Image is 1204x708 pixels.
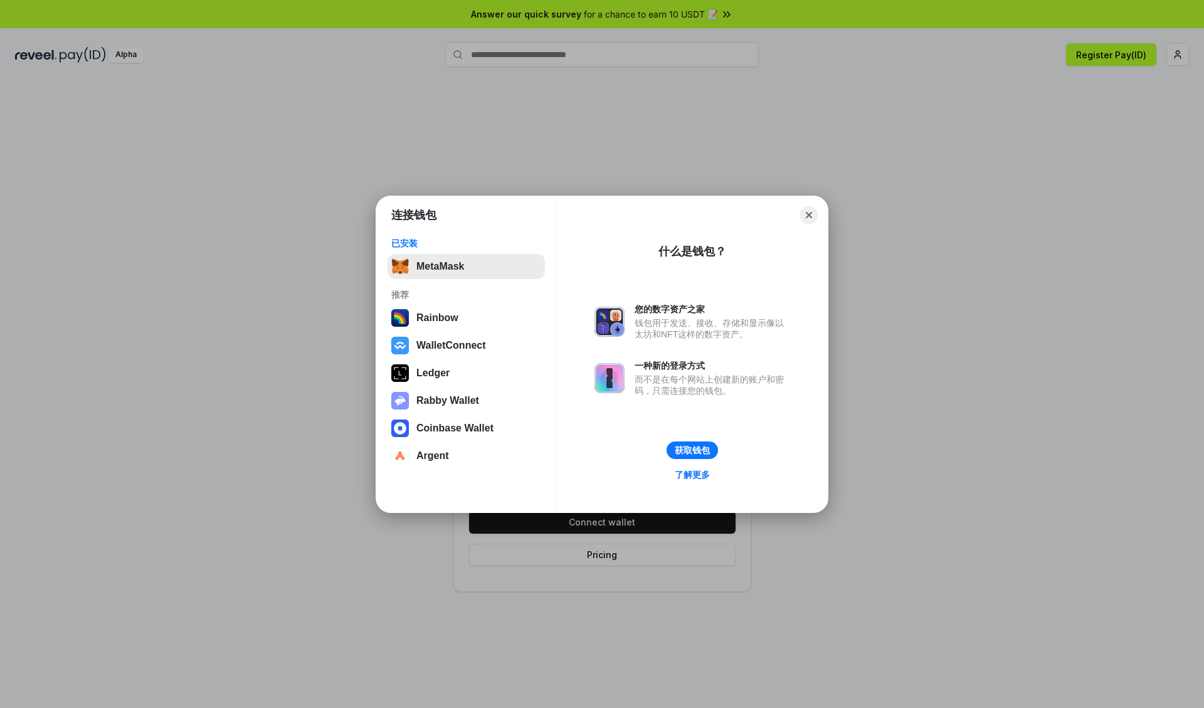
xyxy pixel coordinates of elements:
[635,374,790,396] div: 而不是在每个网站上创建新的账户和密码，只需连接您的钱包。
[416,340,486,351] div: WalletConnect
[594,307,625,337] img: svg+xml,%3Csvg%20xmlns%3D%22http%3A%2F%2Fwww.w3.org%2F2000%2Fsvg%22%20fill%3D%22none%22%20viewBox...
[416,367,450,379] div: Ledger
[635,317,790,340] div: 钱包用于发送、接收、存储和显示像以太坊和NFT这样的数字资产。
[388,254,545,279] button: MetaMask
[667,441,718,459] button: 获取钱包
[675,469,710,480] div: 了解更多
[391,289,541,300] div: 推荐
[391,364,409,382] img: svg+xml,%3Csvg%20xmlns%3D%22http%3A%2F%2Fwww.w3.org%2F2000%2Fsvg%22%20width%3D%2228%22%20height%3...
[391,309,409,327] img: svg+xml,%3Csvg%20width%3D%22120%22%20height%3D%22120%22%20viewBox%3D%220%200%20120%20120%22%20fil...
[391,337,409,354] img: svg+xml,%3Csvg%20width%3D%2228%22%20height%3D%2228%22%20viewBox%3D%220%200%2028%2028%22%20fill%3D...
[416,261,464,272] div: MetaMask
[388,333,545,358] button: WalletConnect
[391,420,409,437] img: svg+xml,%3Csvg%20width%3D%2228%22%20height%3D%2228%22%20viewBox%3D%220%200%2028%2028%22%20fill%3D...
[391,447,409,465] img: svg+xml,%3Csvg%20width%3D%2228%22%20height%3D%2228%22%20viewBox%3D%220%200%2028%2028%22%20fill%3D...
[388,443,545,468] button: Argent
[416,395,479,406] div: Rabby Wallet
[391,392,409,409] img: svg+xml,%3Csvg%20xmlns%3D%22http%3A%2F%2Fwww.w3.org%2F2000%2Fsvg%22%20fill%3D%22none%22%20viewBox...
[635,360,790,371] div: 一种新的登录方式
[388,388,545,413] button: Rabby Wallet
[391,258,409,275] img: svg+xml,%3Csvg%20fill%3D%22none%22%20height%3D%2233%22%20viewBox%3D%220%200%2035%2033%22%20width%...
[416,312,458,324] div: Rainbow
[800,206,818,224] button: Close
[391,238,541,249] div: 已安装
[388,305,545,330] button: Rainbow
[594,363,625,393] img: svg+xml,%3Csvg%20xmlns%3D%22http%3A%2F%2Fwww.w3.org%2F2000%2Fsvg%22%20fill%3D%22none%22%20viewBox...
[416,423,494,434] div: Coinbase Wallet
[658,244,726,259] div: 什么是钱包？
[675,445,710,456] div: 获取钱包
[416,450,449,462] div: Argent
[391,208,436,223] h1: 连接钱包
[388,361,545,386] button: Ledger
[635,304,790,315] div: 您的数字资产之家
[667,467,717,483] a: 了解更多
[388,416,545,441] button: Coinbase Wallet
